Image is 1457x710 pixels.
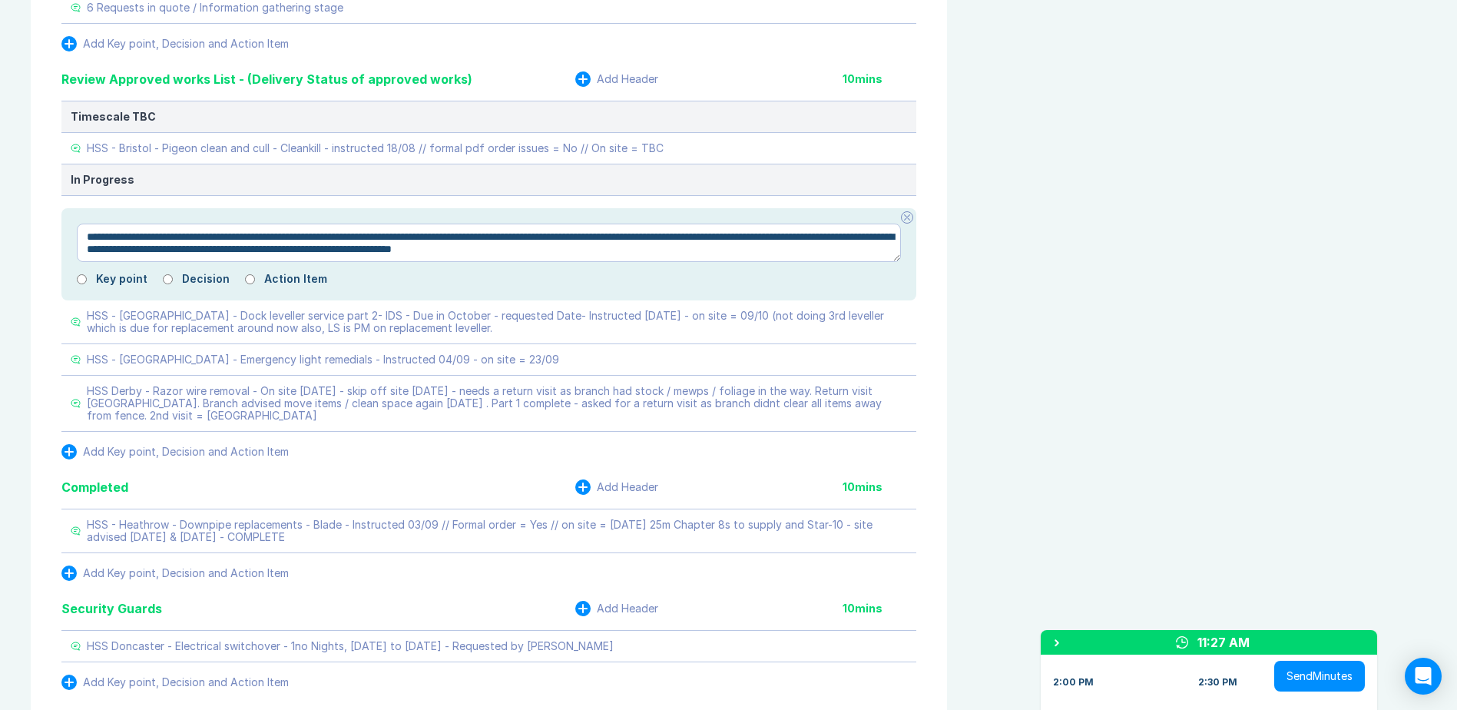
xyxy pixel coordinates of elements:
button: Add Header [575,601,658,616]
div: HSS Doncaster - Electrical switchover - 1no Nights, [DATE] to [DATE] - Requested by [PERSON_NAME] [87,640,614,652]
button: Add Key point, Decision and Action Item [61,675,289,690]
div: HSS - [GEOGRAPHIC_DATA] - Dock leveller service part 2- IDS - Due in October - requested Date- In... [87,310,907,334]
button: SendMinutes [1274,661,1365,692]
div: 6 Requests in quote / Information gathering stage [87,2,343,14]
label: Action Item [264,273,327,285]
label: Key point [96,273,147,285]
div: HSS - Heathrow - Downpipe replacements - Blade - Instructed 03/09 // Formal order = Yes // on sit... [87,519,907,543]
button: Add Key point, Decision and Action Item [61,444,289,460]
div: Add Key point, Decision and Action Item [83,676,289,688]
div: Open Intercom Messenger [1405,658,1442,695]
div: 10 mins [843,481,916,493]
div: Add Key point, Decision and Action Item [83,567,289,579]
div: Add Key point, Decision and Action Item [83,38,289,50]
button: Add Header [575,479,658,495]
div: Add Header [597,73,658,85]
button: Add Header [575,71,658,87]
div: HSS - Bristol - Pigeon clean and cull - Cleankill - instructed 18/08 // formal pdf order issues =... [87,142,664,154]
button: Add Key point, Decision and Action Item [61,566,289,581]
div: 2:30 PM [1198,676,1237,688]
div: Security Guards [61,599,162,618]
div: Add Header [597,481,658,493]
div: Add Header [597,602,658,615]
div: Timescale TBC [71,111,907,123]
button: Add Key point, Decision and Action Item [61,36,289,51]
div: 11:27 AM [1197,633,1250,652]
div: Review Approved works List - (Delivery Status of approved works) [61,70,472,88]
div: Completed [61,478,128,496]
div: 10 mins [843,73,916,85]
div: HSS - [GEOGRAPHIC_DATA] - Emergency light remedials - Instructed 04/09 - on site = 23/09 [87,353,559,366]
div: In Progress [71,174,907,186]
div: 2:00 PM [1053,676,1094,688]
label: Decision [182,273,230,285]
div: HSS Derby - Razor wire removal - On site [DATE] - skip off site [DATE] - needs a return visit as ... [87,385,907,422]
div: Add Key point, Decision and Action Item [83,446,289,458]
div: 10 mins [843,602,916,615]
